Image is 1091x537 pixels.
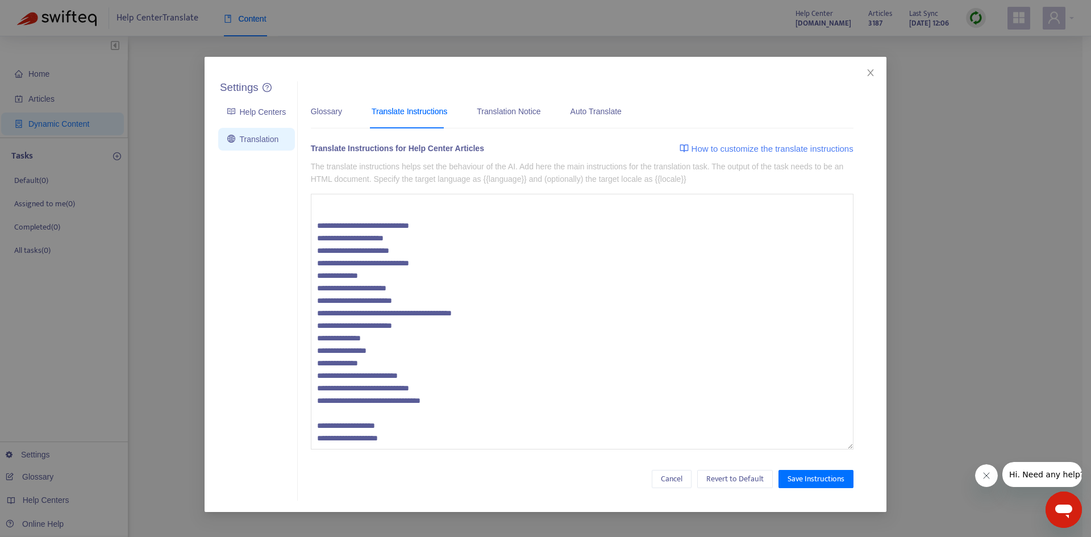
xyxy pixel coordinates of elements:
span: Hi. Need any help? [7,8,82,17]
span: Save Instructions [788,473,844,485]
iframe: Message from company [1002,462,1082,487]
button: Cancel [652,470,692,488]
a: How to customize the translate instructions [680,142,853,156]
span: question-circle [263,83,272,92]
span: How to customize the translate instructions [692,142,853,156]
div: Glossary [311,105,342,118]
p: The translate instructions helps set the behaviour of the AI. Add here the main instructions for ... [311,160,853,185]
iframe: Close message [975,464,998,487]
button: Close [864,66,877,79]
div: Translation Notice [477,105,540,118]
span: Revert to Default [706,473,764,485]
span: close [866,68,875,77]
div: Translate Instructions for Help Center Articles [311,142,484,159]
div: Auto Translate [571,105,622,118]
div: Translate Instructions [372,105,447,118]
iframe: Button to launch messaging window [1046,492,1082,528]
a: Translation [227,135,278,144]
a: question-circle [263,83,272,93]
span: Cancel [661,473,682,485]
button: Revert to Default [697,470,773,488]
h5: Settings [220,81,259,94]
a: Help Centers [227,107,286,116]
button: Save Instructions [778,470,853,488]
img: image-link [680,144,689,153]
